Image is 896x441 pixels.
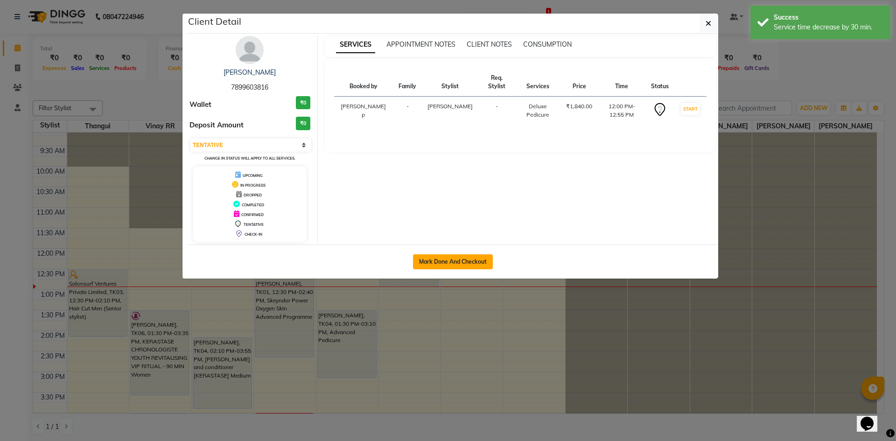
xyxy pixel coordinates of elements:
button: START [681,103,700,115]
span: Deposit Amount [189,120,244,131]
img: avatar [236,36,264,64]
span: Wallet [189,99,211,110]
div: ₹1,840.00 [566,102,592,111]
td: [PERSON_NAME] p [334,97,393,125]
th: Services [515,68,560,97]
div: Deluxe Pedicure [520,102,555,119]
span: DROPPED [244,193,262,197]
button: Mark Done And Checkout [413,254,493,269]
th: Family [393,68,422,97]
span: COMPLETED [242,203,264,207]
span: TENTATIVE [244,222,264,227]
h3: ₹0 [296,117,310,130]
span: SERVICES [336,36,375,53]
th: Price [560,68,598,97]
h3: ₹0 [296,96,310,110]
td: 12:00 PM-12:55 PM [598,97,645,125]
span: CLIENT NOTES [467,40,512,49]
small: Change in status will apply to all services. [204,156,295,161]
span: CONFIRMED [241,212,264,217]
span: APPOINTMENT NOTES [386,40,455,49]
div: Service time decrease by 30 min. [774,22,883,32]
span: CONSUMPTION [523,40,572,49]
span: IN PROGRESS [240,183,266,188]
iframe: chat widget [857,404,887,432]
td: - [393,97,422,125]
h5: Client Detail [188,14,241,28]
th: Booked by [334,68,393,97]
span: 7899603816 [231,83,268,91]
th: Req. Stylist [478,68,515,97]
th: Status [645,68,674,97]
span: CHECK-IN [245,232,262,237]
div: Success [774,13,883,22]
a: [PERSON_NAME] [224,68,276,77]
span: UPCOMING [243,173,263,178]
td: - [478,97,515,125]
th: Time [598,68,645,97]
th: Stylist [422,68,478,97]
span: [PERSON_NAME] [427,103,473,110]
